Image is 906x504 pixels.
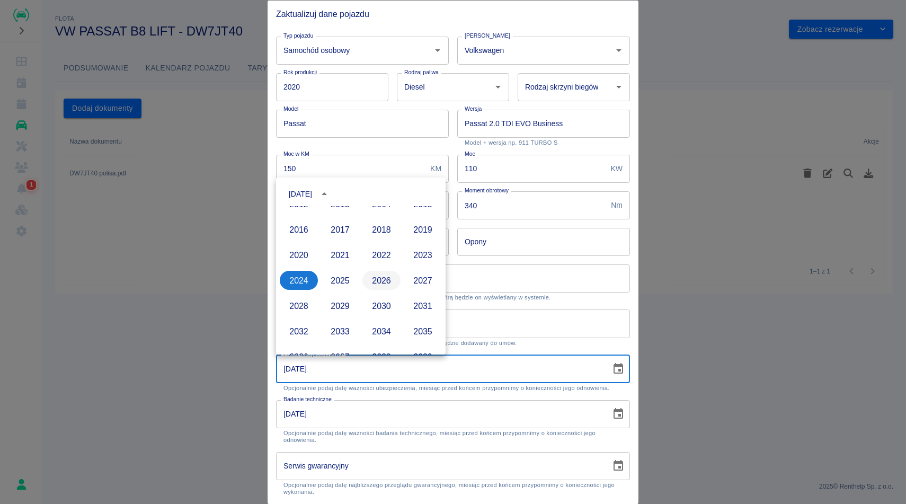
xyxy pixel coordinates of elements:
[402,77,475,96] input: Diesel
[611,163,623,174] p: KW
[283,395,332,403] label: Badanie techniczne
[430,163,441,174] p: KM
[404,322,442,341] button: 2035
[404,220,442,239] button: 2019
[321,220,359,239] button: 2017
[611,200,623,211] p: Nm
[280,271,318,290] button: 2024
[465,139,623,146] p: Model + wersja np. 911 TURBO S
[465,187,509,194] label: Moment obrotowy
[321,322,359,341] button: 2033
[283,31,313,39] label: Typ pojazdu
[283,104,298,112] label: Model
[321,245,359,264] button: 2021
[611,43,626,58] button: Otwórz
[404,68,439,76] label: Rodzaj paliwa
[611,79,626,94] button: Otwórz
[280,220,318,239] button: 2016
[362,296,401,315] button: 2030
[280,347,318,366] button: 2036
[281,41,414,59] input: Typ pojazdu
[404,245,442,264] button: 2023
[362,322,401,341] button: 2034
[276,8,630,19] span: Zaktualizuj dane pojazdu
[283,384,623,391] p: Opcjonalnie podaj datę ważności ubezpieczenia, miesiąc przed końcem przypomnimy o konieczności je...
[430,43,445,58] button: Otwórz
[276,355,603,383] input: DD-MM-YYYY
[362,245,401,264] button: 2022
[321,296,359,315] button: 2029
[289,189,312,200] div: [DATE]
[465,149,475,157] label: Moc
[280,296,318,315] button: 2028
[608,455,629,476] button: Choose date
[283,68,317,76] label: Rok produkcji
[276,310,630,338] input: 1J4FA29P4YP728937
[491,79,505,94] button: Otwórz
[276,452,603,480] input: DD-MM-YYYY
[462,41,596,59] input: Porsche
[283,481,623,495] p: Opcjonalnie podaj datę najbliższego przeglądu gwarancyjnego, miesiąc przed końcem przypomnimy o k...
[404,296,442,315] button: 2031
[608,358,629,379] button: Choose date, selected date is 15 sie 2024
[362,271,401,290] button: 2026
[404,347,442,366] button: 2039
[283,429,623,443] p: Opcjonalnie podaj datę ważności badania technicznego, miesiąc przed końcem przypomnimy o konieczn...
[362,347,401,366] button: 2038
[457,109,630,137] input: Turbo S
[283,149,309,157] label: Moc w KM
[465,31,510,39] label: [PERSON_NAME]
[276,109,449,137] input: 911
[404,271,442,290] button: 2027
[465,104,482,112] label: Wersja
[608,403,629,425] button: Choose date, selected date is 12 cze 2025
[283,294,623,301] p: Opcjonalnie możesz wpisać własną nazwę pojazdu, pod którą będzie on wyświetlany w systemie.
[362,220,401,239] button: 2018
[283,339,623,346] p: Opcjonalnie możesz uzupełnić numer VIN pojazdu, który będzie dodawany do umów.
[315,185,333,203] button: year view is open, switch to calendar view
[321,347,359,366] button: 2037
[276,264,630,293] input: Porsche 911 Turbo 2021 Akrapovič mod
[457,228,630,256] input: Michelin Pilot Sport 4 S 245/35 R20
[280,322,318,341] button: 2032
[283,350,342,358] label: Polisa ubezpieczeniowa
[280,245,318,264] button: 2020
[321,271,359,290] button: 2025
[276,400,603,428] input: DD-MM-YYYY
